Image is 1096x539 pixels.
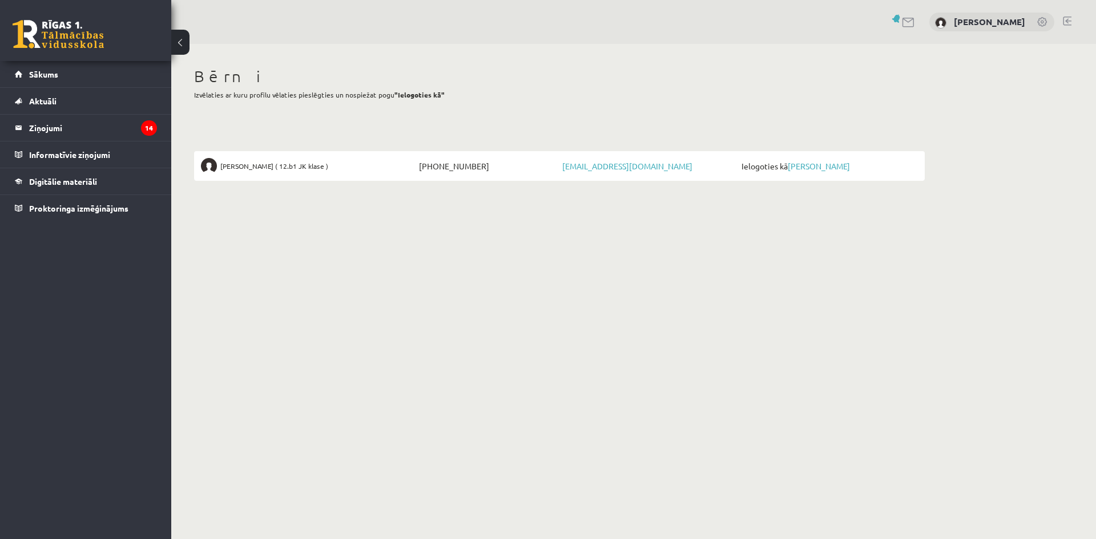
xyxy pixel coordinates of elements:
a: [EMAIL_ADDRESS][DOMAIN_NAME] [562,161,692,171]
span: [PHONE_NUMBER] [416,158,559,174]
b: "Ielogoties kā" [394,90,445,99]
a: Sākums [15,61,157,87]
span: [PERSON_NAME] ( 12.b1 JK klase ) [220,158,328,174]
span: Aktuāli [29,96,57,106]
img: Gita Juškeviča [935,17,946,29]
span: Sākums [29,69,58,79]
p: Izvēlaties ar kuru profilu vēlaties pieslēgties un nospiežat pogu [194,90,925,100]
legend: Informatīvie ziņojumi [29,141,157,168]
a: Proktoringa izmēģinājums [15,195,157,221]
a: Ziņojumi14 [15,115,157,141]
h1: Bērni [194,67,925,86]
a: Aktuāli [15,88,157,114]
a: Rīgas 1. Tālmācības vidusskola [13,20,104,48]
span: Digitālie materiāli [29,176,97,187]
a: Digitālie materiāli [15,168,157,194]
i: 14 [141,120,157,136]
img: Gunita Juškeviča [201,158,217,174]
a: [PERSON_NAME] [788,161,850,171]
a: Informatīvie ziņojumi [15,141,157,168]
a: [PERSON_NAME] [954,16,1025,27]
span: Proktoringa izmēģinājums [29,203,128,213]
legend: Ziņojumi [29,115,157,141]
span: Ielogoties kā [739,158,918,174]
